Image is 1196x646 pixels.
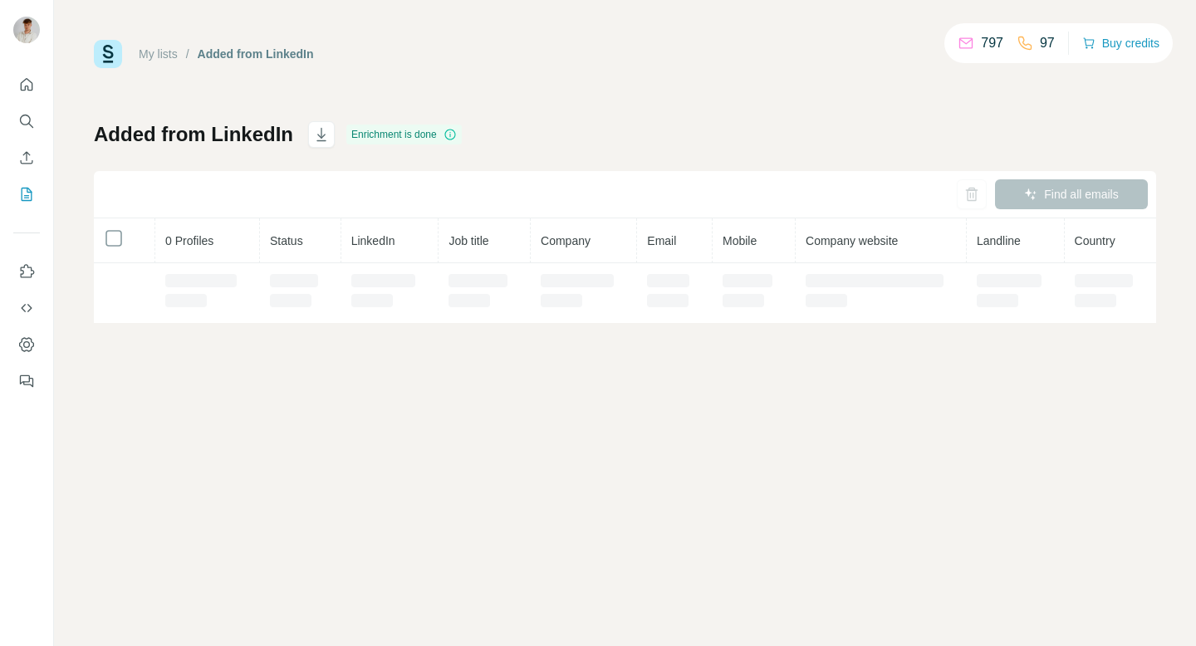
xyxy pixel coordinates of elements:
button: Feedback [13,366,40,396]
span: Mobile [723,234,757,247]
button: Use Surfe on LinkedIn [13,257,40,286]
button: Dashboard [13,330,40,360]
div: Added from LinkedIn [198,46,314,62]
div: Enrichment is done [346,125,462,144]
button: My lists [13,179,40,209]
button: Quick start [13,70,40,100]
p: 97 [1040,33,1055,53]
span: Email [647,234,676,247]
a: My lists [139,47,178,61]
button: Buy credits [1082,32,1159,55]
li: / [186,46,189,62]
button: Use Surfe API [13,293,40,323]
img: Avatar [13,17,40,43]
button: Enrich CSV [13,143,40,173]
span: Status [270,234,303,247]
span: 0 Profiles [165,234,213,247]
p: 797 [981,33,1003,53]
span: Job title [448,234,488,247]
button: Search [13,106,40,136]
span: Landline [977,234,1021,247]
span: Country [1075,234,1115,247]
span: Company website [806,234,898,247]
span: LinkedIn [351,234,395,247]
span: Company [541,234,591,247]
h1: Added from LinkedIn [94,121,293,148]
img: Surfe Logo [94,40,122,68]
